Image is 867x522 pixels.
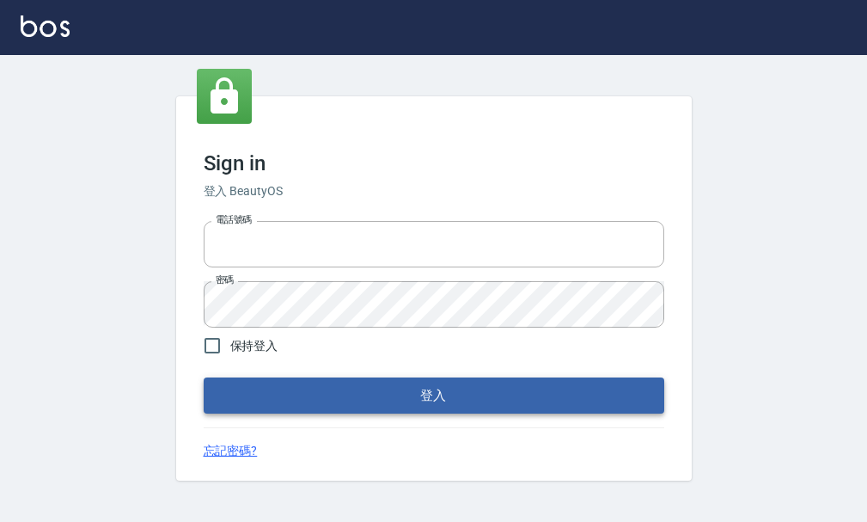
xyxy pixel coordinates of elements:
[204,182,664,200] h6: 登入 BeautyOS
[216,213,252,226] label: 電話號碼
[204,378,664,414] button: 登入
[204,442,258,460] a: 忘記密碼?
[21,15,70,37] img: Logo
[216,273,234,286] label: 密碼
[230,337,278,355] span: 保持登入
[204,151,664,175] h3: Sign in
